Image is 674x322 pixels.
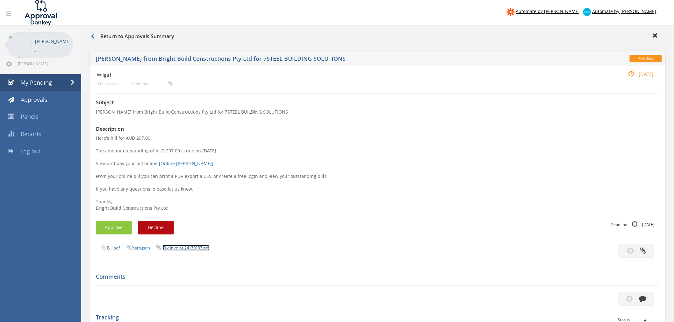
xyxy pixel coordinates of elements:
[611,221,655,228] small: Deadline [DATE]
[96,109,659,115] p: [PERSON_NAME] from Bright Build Constructions Pty Ltd for 7STEEL BUILDING SOLUTIONS
[592,8,656,14] span: Automate by [PERSON_NAME]
[97,81,118,86] small: 3 hours ago
[630,55,662,62] span: Pending
[97,72,565,78] h4: Wilga1
[583,8,591,16] img: xero-logo.png
[132,245,150,251] a: Xero.json
[622,71,654,78] small: [DATE]
[96,314,655,321] h5: Tracking
[96,100,659,106] h3: Subject
[96,56,491,64] h5: [PERSON_NAME] from Bright Build Constructions Pty Ltd for 7STEEL BUILDING SOLUTIONS
[96,274,655,280] h5: Comments
[516,8,580,14] span: Automate by [PERSON_NAME]
[96,221,132,234] button: Approve
[507,8,515,16] img: zapier-logomark.png
[131,81,173,86] small: 0 comments...
[618,318,655,322] div: Status
[96,126,659,132] h3: Description
[138,221,174,234] button: Decline
[35,37,70,53] p: [PERSON_NAME]
[21,130,41,138] span: Reports
[18,61,72,66] span: [PERSON_NAME][EMAIL_ADDRESS][DOMAIN_NAME]
[21,96,47,103] span: Approvals
[96,135,659,211] p: Here's bill for AUD 297.00. The amount outstanding of AUD 297.00 is due on [DATE]. View and pay y...
[20,79,52,86] span: My Pending
[107,245,120,251] a: Bill.pdf
[21,113,39,120] span: Panels
[20,147,40,155] span: Log out
[159,160,213,166] a: [Online [PERSON_NAME]]
[91,34,174,39] h3: Return to Approvals Summary
[162,245,210,251] a: Tax Invoice 24130193.pdf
